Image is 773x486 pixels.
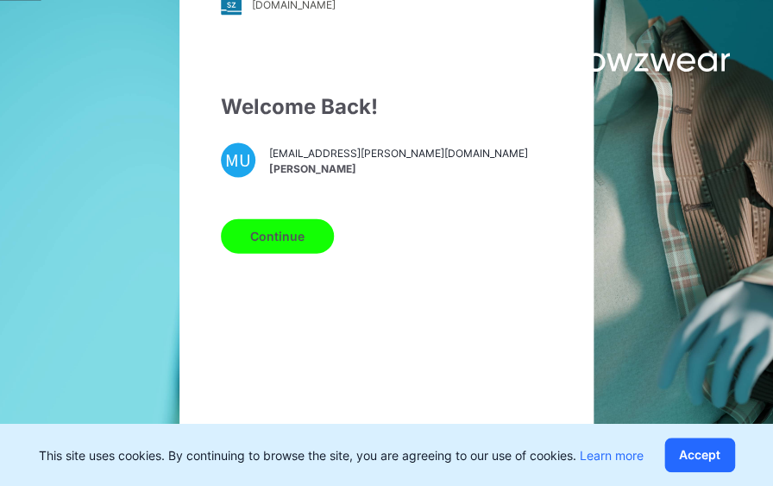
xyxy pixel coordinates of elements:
[269,161,528,177] span: [PERSON_NAME]
[269,146,528,161] span: [EMAIL_ADDRESS][PERSON_NAME][DOMAIN_NAME]
[221,218,334,253] button: Continue
[664,438,735,472] button: Accept
[514,43,730,74] img: browzwear-logo.e42bd6dac1945053ebaf764b6aa21510.svg
[221,91,552,122] div: Welcome Back!
[39,446,644,464] p: This site uses cookies. By continuing to browse the site, you are agreeing to our use of cookies.
[580,448,644,463] a: Learn more
[221,142,255,177] div: MU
